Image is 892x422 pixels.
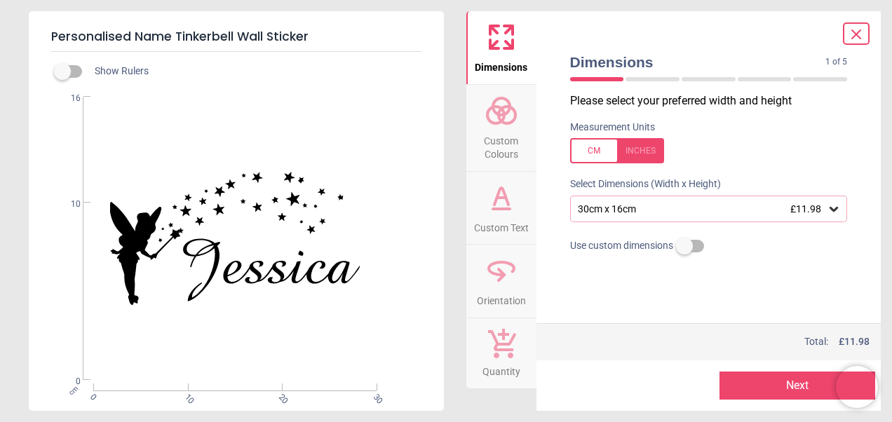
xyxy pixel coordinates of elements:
[570,93,859,109] p: Please select your preferred width and height
[182,392,191,401] span: 10
[466,172,536,245] button: Custom Text
[466,318,536,388] button: Quantity
[482,358,520,379] span: Quantity
[570,239,673,253] span: Use custom dimensions
[54,376,81,388] span: 0
[474,215,529,236] span: Custom Text
[790,203,821,215] span: £11.98
[54,198,81,210] span: 10
[468,128,535,162] span: Custom Colours
[477,287,526,308] span: Orientation
[51,22,421,52] h5: Personalised Name Tinkerbell Wall Sticker
[67,383,80,396] span: cm
[569,335,870,349] div: Total:
[559,177,721,191] label: Select Dimensions (Width x Height)
[370,392,379,401] span: 30
[276,392,285,401] span: 20
[466,245,536,318] button: Orientation
[570,52,826,72] span: Dimensions
[466,85,536,171] button: Custom Colours
[475,54,527,75] span: Dimensions
[839,335,870,349] span: £
[570,121,655,135] label: Measurement Units
[825,56,847,68] span: 1 of 5
[576,203,827,215] div: 30cm x 16cm
[836,366,878,408] iframe: Brevo live chat
[466,11,536,84] button: Dimensions
[87,392,96,401] span: 0
[844,336,870,347] span: 11.98
[62,63,444,80] div: Show Rulers
[54,93,81,104] span: 16
[719,372,875,400] button: Next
